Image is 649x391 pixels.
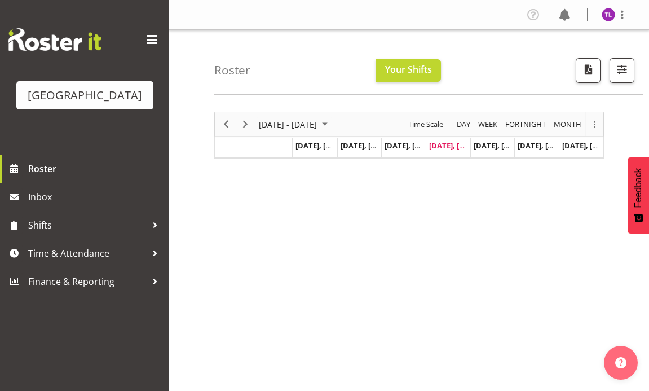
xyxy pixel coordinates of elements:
span: Inbox [28,188,164,205]
span: Shifts [28,217,147,234]
button: Filter Shifts [610,58,634,83]
span: Roster [28,160,164,177]
img: Rosterit website logo [8,28,101,51]
span: Feedback [633,168,643,208]
button: Feedback - Show survey [628,157,649,234]
button: Download a PDF of the roster according to the set date range. [576,58,601,83]
img: help-xxl-2.png [615,357,626,368]
span: Your Shifts [385,63,432,76]
span: Time & Attendance [28,245,147,262]
h4: Roster [214,64,250,77]
img: taya-lewis11964.jpg [602,8,615,21]
button: Your Shifts [376,59,441,82]
span: Finance & Reporting [28,273,147,290]
div: [GEOGRAPHIC_DATA] [28,87,142,104]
